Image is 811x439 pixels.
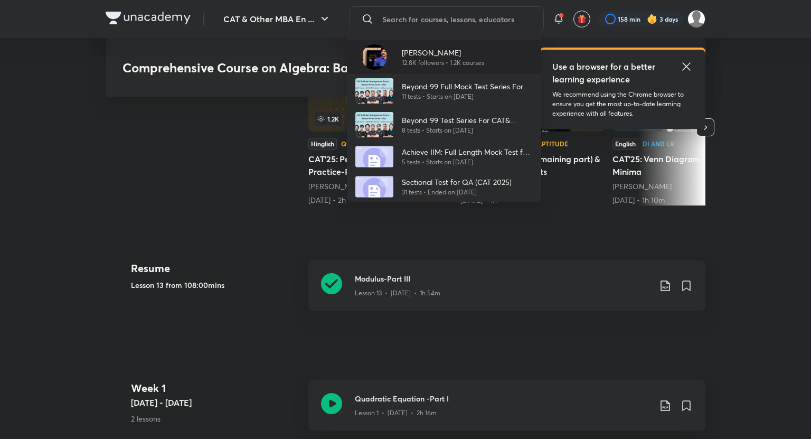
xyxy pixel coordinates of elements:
[347,40,541,74] a: Avatar[PERSON_NAME]12.8K followers • 1.2K courses
[402,81,533,92] p: Beyond 99 Full Mock Test Series For CAT & OMETs 2025
[362,44,387,70] img: Avatar
[402,92,533,101] p: 11 tests • Starts on [DATE]
[402,58,484,68] p: 12.8K followers • 1.2K courses
[402,115,533,126] p: Beyond 99 Test Series For CAT& OMETs 2025
[347,172,541,202] a: Sectional Test for QA (CAT 2025)31 tests • Ended on [DATE]
[402,126,533,135] p: 8 tests • Starts on [DATE]
[402,176,512,188] p: Sectional Test for QA (CAT 2025)
[402,146,533,157] p: Achieve IIM: Full Length Mock Test for CAT 2024
[347,108,541,142] a: AvatarBeyond 99 Test Series For CAT& OMETs 20258 tests • Starts on [DATE]
[347,74,541,108] a: AvatarBeyond 99 Full Mock Test Series For CAT & OMETs 202511 tests • Starts on [DATE]
[347,142,541,172] a: Achieve IIM: Full Length Mock Test for CAT 20245 tests • Starts on [DATE]
[402,47,484,58] p: [PERSON_NAME]
[402,188,512,197] p: 31 tests • Ended on [DATE]
[355,112,393,137] img: Avatar
[355,78,393,104] img: Avatar
[402,157,533,167] p: 5 tests • Starts on [DATE]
